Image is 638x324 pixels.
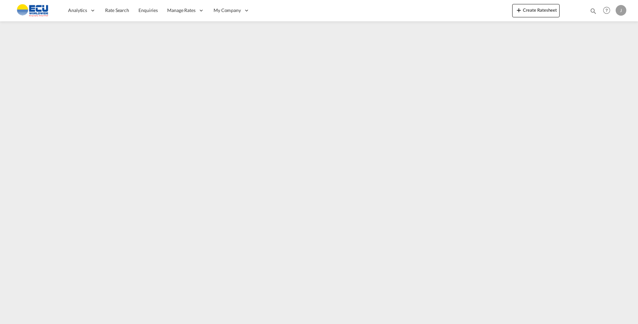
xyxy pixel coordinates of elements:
[590,7,597,15] md-icon: icon-magnify
[616,5,626,16] div: J
[68,7,87,14] span: Analytics
[105,7,129,13] span: Rate Search
[601,5,612,16] span: Help
[512,4,560,17] button: icon-plus 400-fgCreate Ratesheet
[515,6,523,14] md-icon: icon-plus 400-fg
[10,3,55,18] img: 6cccb1402a9411edb762cf9624ab9cda.png
[167,7,196,14] span: Manage Rates
[138,7,158,13] span: Enquiries
[590,7,597,17] div: icon-magnify
[601,5,616,17] div: Help
[214,7,241,14] span: My Company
